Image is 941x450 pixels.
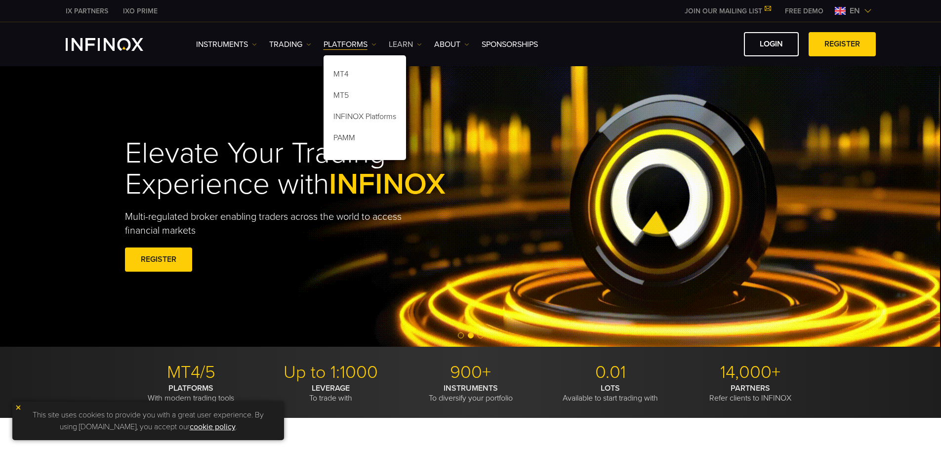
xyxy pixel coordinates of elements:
[125,138,491,200] h1: Elevate Your Trading Experience with
[846,5,864,17] span: en
[744,32,799,56] a: LOGIN
[196,39,257,50] a: Instruments
[444,383,498,393] strong: INSTRUMENTS
[17,407,279,435] p: This site uses cookies to provide you with a great user experience. By using [DOMAIN_NAME], you a...
[601,383,620,393] strong: LOTS
[269,39,311,50] a: TRADING
[684,383,817,403] p: Refer clients to INFINOX
[684,362,817,383] p: 14,000+
[125,362,257,383] p: MT4/5
[125,383,257,403] p: With modern trading tools
[125,210,418,238] p: Multi-regulated broker enabling traders across the world to access financial markets
[324,39,376,50] a: PLATFORMS
[265,383,397,403] p: To trade with
[324,108,406,129] a: INFINOX Platforms
[329,166,446,202] span: INFINOX
[544,383,677,403] p: Available to start trading with
[731,383,770,393] strong: PARTNERS
[168,383,213,393] strong: PLATFORMS
[458,332,464,338] span: Go to slide 1
[677,7,777,15] a: JOIN OUR MAILING LIST
[482,39,538,50] a: SPONSORSHIPS
[324,86,406,108] a: MT5
[389,39,422,50] a: Learn
[15,404,22,411] img: yellow close icon
[809,32,876,56] a: REGISTER
[468,332,474,338] span: Go to slide 2
[58,6,116,16] a: INFINOX
[66,38,166,51] a: INFINOX Logo
[478,332,484,338] span: Go to slide 3
[405,362,537,383] p: 900+
[116,6,165,16] a: INFINOX
[405,383,537,403] p: To diversify your portfolio
[324,65,406,86] a: MT4
[265,362,397,383] p: Up to 1:1000
[125,247,192,272] a: REGISTER
[190,422,236,432] a: cookie policy
[777,6,831,16] a: INFINOX MENU
[312,383,350,393] strong: LEVERAGE
[324,129,406,150] a: PAMM
[434,39,469,50] a: ABOUT
[544,362,677,383] p: 0.01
